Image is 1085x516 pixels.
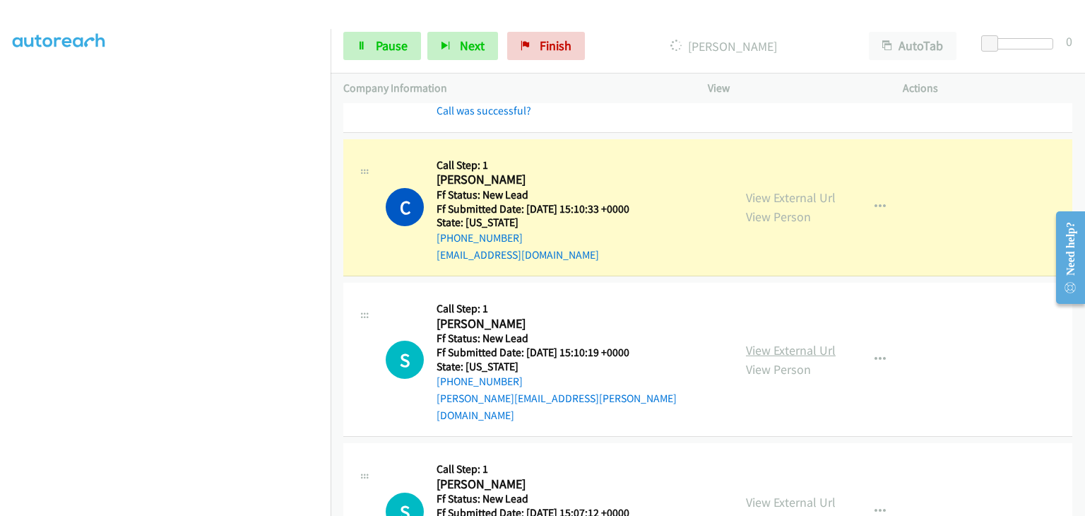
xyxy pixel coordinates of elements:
span: Finish [540,37,571,54]
h1: C [386,188,424,226]
h5: Call Step: 1 [437,462,647,476]
p: Company Information [343,80,682,97]
h5: Ff Submitted Date: [DATE] 15:10:19 +0000 [437,346,721,360]
a: [PHONE_NUMBER] [437,231,523,245]
span: Next [460,37,485,54]
h2: [PERSON_NAME] [437,476,647,493]
p: [PERSON_NAME] [604,37,843,56]
span: Pause [376,37,408,54]
h5: State: [US_STATE] [437,360,721,374]
div: Delay between calls (in seconds) [988,38,1053,49]
p: Actions [903,80,1072,97]
a: Pause [343,32,421,60]
h1: S [386,341,424,379]
h2: [PERSON_NAME] [437,172,647,188]
h5: Call Step: 1 [437,302,721,316]
h5: Ff Status: New Lead [437,332,721,346]
h5: Call Step: 1 [437,158,647,172]
h5: State: [US_STATE] [437,216,647,230]
a: View External Url [746,342,836,358]
a: View Person [746,361,811,377]
a: [PERSON_NAME][EMAIL_ADDRESS][PERSON_NAME][DOMAIN_NAME] [437,392,677,422]
h2: [PERSON_NAME] [437,316,647,332]
div: 0 [1066,32,1072,51]
button: AutoTab [869,32,956,60]
h5: Ff Status: New Lead [437,492,647,506]
a: View External Url [746,494,836,510]
h5: Ff Submitted Date: [DATE] 15:10:33 +0000 [437,202,647,216]
a: [PHONE_NUMBER] [437,375,523,388]
a: Finish [507,32,585,60]
button: Next [427,32,498,60]
a: View External Url [746,189,836,206]
a: Call was successful? [437,104,531,117]
a: View Person [746,209,811,225]
iframe: Resource Center [1045,201,1085,314]
a: [EMAIL_ADDRESS][DOMAIN_NAME] [437,248,599,262]
div: The call is yet to be attempted [386,341,424,379]
p: View [708,80,877,97]
h5: Ff Status: New Lead [437,188,647,202]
